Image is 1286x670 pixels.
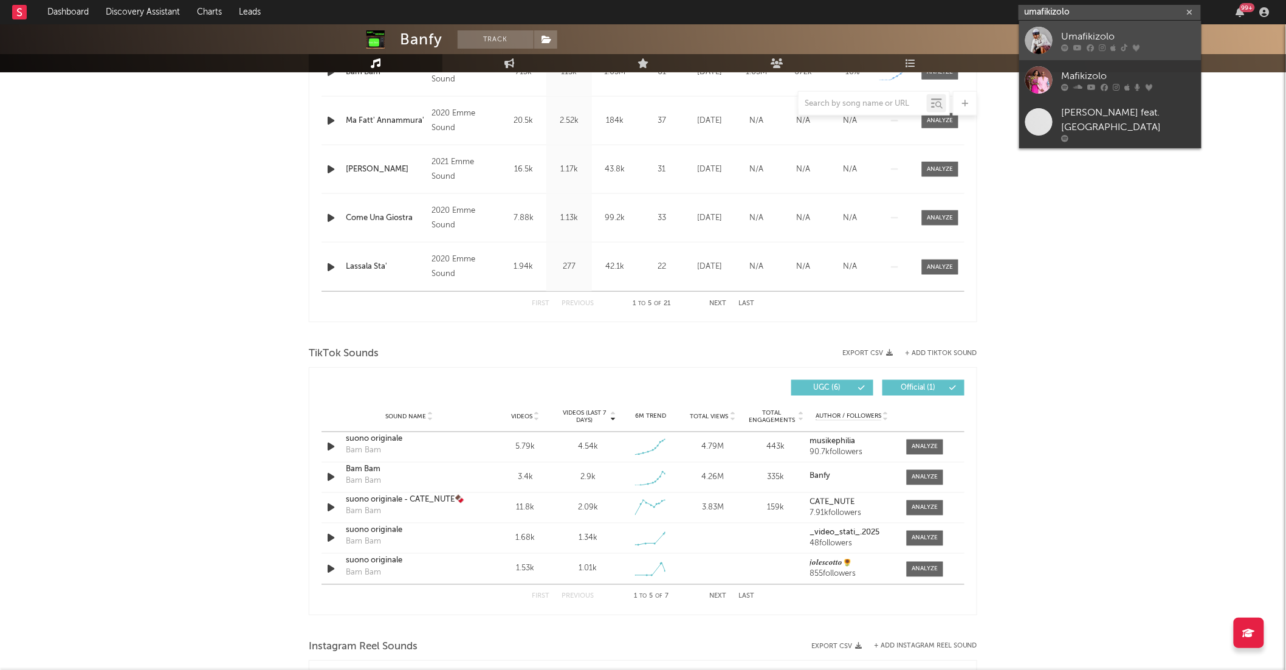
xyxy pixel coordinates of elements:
div: 1.68k [497,533,554,545]
a: Banfy [810,472,895,481]
div: N/A [783,164,824,176]
div: [PERSON_NAME] feat. [GEOGRAPHIC_DATA] [1062,106,1195,135]
div: 6M Trend [622,412,679,421]
div: Umafikizolo [1062,29,1195,44]
div: suono originale - CATE_NUTE🍫 [346,494,473,506]
span: of [654,301,661,306]
div: 1.34k [579,533,597,545]
a: 𝒋𝒐𝒍𝒆𝒔𝒄𝒐𝒕𝒕𝒐🌻 [810,559,895,568]
button: Track [458,30,534,49]
strong: CATE_NUTE [810,499,855,506]
span: of [656,594,663,599]
div: 1.94k [504,261,543,273]
a: suono originale [346,525,473,537]
div: [DATE] [689,164,730,176]
span: Sound Name [385,413,426,421]
div: 2.09k [578,502,598,514]
span: Videos (last 7 days) [560,410,609,424]
button: Last [738,593,754,600]
span: Instagram Reel Sounds [309,640,418,654]
strong: 𝒋𝒐𝒍𝒆𝒔𝒄𝒐𝒕𝒕𝒐🌻 [810,559,853,567]
div: Bam Bam [346,506,381,518]
div: Bam Bam [346,475,381,488]
div: 37 [641,115,683,127]
strong: musikephilia [810,438,856,446]
div: 2021 Emme Sound [432,155,498,184]
div: 4.26M [685,472,741,484]
div: N/A [783,261,824,273]
div: 184k [595,115,634,127]
div: [DATE] [689,212,730,224]
div: 42.1k [595,261,634,273]
div: [DATE] [689,115,730,127]
button: Previous [562,593,594,600]
div: 7.88k [504,212,543,224]
div: Bam Bam [346,536,381,548]
span: Total Views [690,413,729,421]
a: Ma Fatt' Annammura' [346,115,425,127]
button: UGC(6) [791,380,873,396]
a: Bam Bam [346,464,473,476]
span: Author / Followers [816,413,881,421]
div: 159k [748,502,804,514]
button: + Add Instagram Reel Sound [874,643,977,649]
strong: Banfy [810,472,831,480]
a: Umafikizolo [1019,21,1202,60]
div: Banfy [400,30,442,49]
a: Lassala Sta' [346,261,425,273]
div: 31 [641,164,683,176]
div: 20.5k [504,115,543,127]
div: N/A [830,164,870,176]
a: suono originale [346,433,473,446]
div: [PERSON_NAME] [346,164,425,176]
span: to [638,301,645,306]
div: 1 5 7 [618,590,685,604]
div: 2.52k [549,115,589,127]
a: [PERSON_NAME] feat. [GEOGRAPHIC_DATA] [1019,100,1202,148]
a: Come Una Giostra [346,212,425,224]
button: 99+ [1236,7,1245,17]
button: + Add TikTok Sound [893,350,977,357]
div: N/A [830,261,870,273]
button: Export CSV [842,350,893,357]
div: 16.5k [504,164,543,176]
div: [DATE] [689,261,730,273]
button: + Add TikTok Sound [905,350,977,357]
div: 33 [641,212,683,224]
div: 2020 Emme Sound [432,204,498,233]
div: 1.01k [579,563,597,575]
div: 443k [748,441,804,454]
span: TikTok Sounds [309,347,379,361]
button: Last [738,300,754,307]
div: N/A [736,115,777,127]
button: Official(1) [882,380,964,396]
div: 48 followers [810,540,895,548]
div: 7.91k followers [810,509,895,518]
a: suono originale [346,555,473,567]
button: First [532,593,549,600]
div: 1.17k [549,164,589,176]
button: First [532,300,549,307]
div: 90.7k followers [810,449,895,457]
div: 99 + [1240,3,1255,12]
span: UGC ( 6 ) [799,384,855,392]
div: 2020 Emme Sound [432,252,498,281]
div: Bam Bam [346,445,381,457]
span: to [640,594,647,599]
div: N/A [830,115,870,127]
input: Search by song name or URL [799,99,927,109]
div: 277 [549,261,589,273]
button: Next [709,300,726,307]
a: _video_stati_.2025 [810,529,895,537]
input: Search for artists [1019,5,1201,20]
div: N/A [736,164,777,176]
div: 855 followers [810,570,895,579]
div: 99.2k [595,212,634,224]
a: musikephilia [810,438,895,446]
